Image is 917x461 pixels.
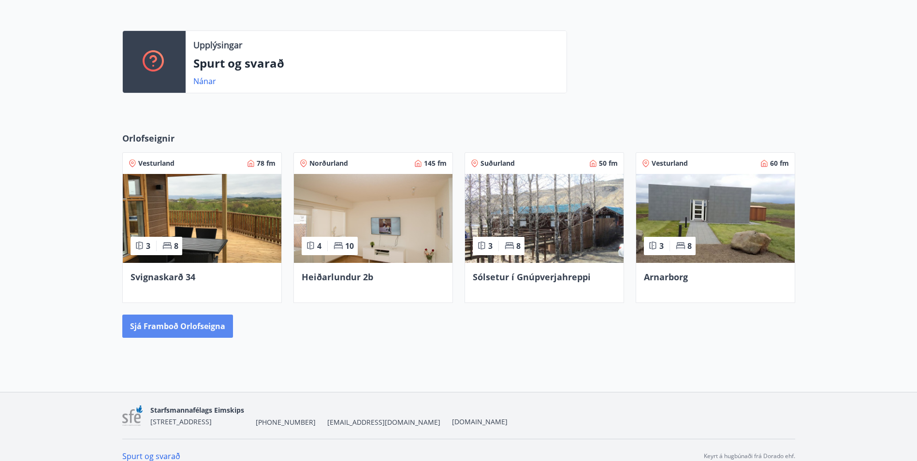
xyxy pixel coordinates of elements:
span: [PHONE_NUMBER] [256,418,316,427]
span: [STREET_ADDRESS] [150,417,212,426]
img: Paella dish [294,174,452,263]
img: 7sa1LslLnpN6OqSLT7MqncsxYNiZGdZT4Qcjshc2.png [122,405,143,426]
span: 145 fm [424,158,447,168]
span: [EMAIL_ADDRESS][DOMAIN_NAME] [327,418,440,427]
span: 3 [488,241,493,251]
span: 8 [687,241,692,251]
span: Svignaskarð 34 [131,271,195,283]
span: Arnarborg [644,271,688,283]
span: 78 fm [257,158,276,168]
img: Paella dish [465,174,624,263]
button: Sjá framboð orlofseigna [122,315,233,338]
span: Norðurland [309,158,348,168]
span: 3 [659,241,664,251]
span: Starfsmannafélags Eimskips [150,405,244,415]
span: 8 [174,241,178,251]
span: Suðurland [480,158,515,168]
span: Heiðarlundur 2b [302,271,373,283]
span: 4 [317,241,321,251]
a: Nánar [193,76,216,86]
span: 60 fm [770,158,789,168]
span: Vesturland [138,158,175,168]
span: Vesturland [652,158,688,168]
p: Spurt og svarað [193,55,559,72]
p: Upplýsingar [193,39,242,51]
span: 50 fm [599,158,618,168]
span: Sólsetur í Gnúpverjahreppi [473,271,591,283]
img: Paella dish [636,174,795,263]
span: 8 [516,241,521,251]
a: [DOMAIN_NAME] [452,417,508,426]
span: 10 [345,241,354,251]
img: Paella dish [123,174,281,263]
span: 3 [146,241,150,251]
span: Orlofseignir [122,132,175,144]
p: Keyrt á hugbúnaði frá Dorado ehf. [704,452,795,461]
